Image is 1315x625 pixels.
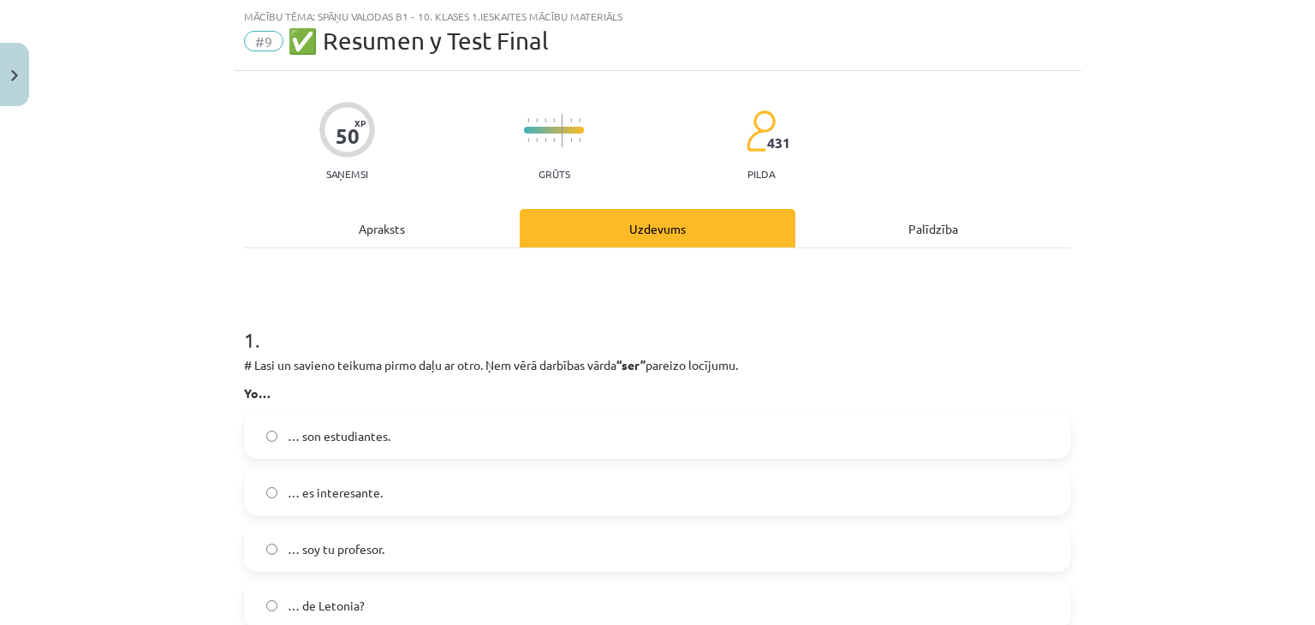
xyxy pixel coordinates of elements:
span: ✅ Resumen y Test Final [288,27,549,55]
img: icon-short-line-57e1e144782c952c97e751825c79c345078a6d821885a25fce030b3d8c18986b.svg [544,118,546,122]
p: pilda [747,168,775,180]
img: icon-long-line-d9ea69661e0d244f92f715978eff75569469978d946b2353a9bb055b3ed8787d.svg [562,114,563,147]
span: #9 [244,31,283,51]
img: icon-short-line-57e1e144782c952c97e751825c79c345078a6d821885a25fce030b3d8c18986b.svg [579,138,580,142]
p: Grūts [538,168,570,180]
img: icon-short-line-57e1e144782c952c97e751825c79c345078a6d821885a25fce030b3d8c18986b.svg [553,138,555,142]
span: 431 [767,135,790,151]
h1: 1 . [244,298,1071,351]
span: … de Letonia? [288,597,365,615]
div: Mācību tēma: Spāņu valodas b1 - 10. klases 1.ieskaites mācību materiāls [244,10,1071,22]
strong: “ser” [616,357,646,372]
span: XP [354,118,366,128]
b: Yo… [244,385,271,401]
div: 50 [336,124,360,148]
input: … es interesante. [266,487,277,498]
input: … soy tu profesor. [266,544,277,555]
p: # Lasi un savieno teikuma pirmo daļu ar otro. Ņem vērā darbības vārda pareizo locījumu. [244,356,1071,374]
span: … soy tu profesor. [288,540,384,558]
input: … de Letonia? [266,600,277,611]
img: icon-short-line-57e1e144782c952c97e751825c79c345078a6d821885a25fce030b3d8c18986b.svg [536,138,538,142]
img: icon-short-line-57e1e144782c952c97e751825c79c345078a6d821885a25fce030b3d8c18986b.svg [570,118,572,122]
div: Palīdzība [795,209,1071,247]
img: icon-short-line-57e1e144782c952c97e751825c79c345078a6d821885a25fce030b3d8c18986b.svg [553,118,555,122]
img: icon-short-line-57e1e144782c952c97e751825c79c345078a6d821885a25fce030b3d8c18986b.svg [536,118,538,122]
div: Apraksts [244,209,520,247]
span: … son estudiantes. [288,427,390,445]
div: Uzdevums [520,209,795,247]
img: icon-short-line-57e1e144782c952c97e751825c79c345078a6d821885a25fce030b3d8c18986b.svg [527,138,529,142]
img: icon-short-line-57e1e144782c952c97e751825c79c345078a6d821885a25fce030b3d8c18986b.svg [579,118,580,122]
img: icon-short-line-57e1e144782c952c97e751825c79c345078a6d821885a25fce030b3d8c18986b.svg [527,118,529,122]
img: students-c634bb4e5e11cddfef0936a35e636f08e4e9abd3cc4e673bd6f9a4125e45ecb1.svg [746,110,776,152]
p: Saņemsi [319,168,375,180]
img: icon-short-line-57e1e144782c952c97e751825c79c345078a6d821885a25fce030b3d8c18986b.svg [570,138,572,142]
img: icon-short-line-57e1e144782c952c97e751825c79c345078a6d821885a25fce030b3d8c18986b.svg [544,138,546,142]
img: icon-close-lesson-0947bae3869378f0d4975bcd49f059093ad1ed9edebbc8119c70593378902aed.svg [11,70,18,81]
span: … es interesante. [288,484,383,502]
input: … son estudiantes. [266,431,277,442]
